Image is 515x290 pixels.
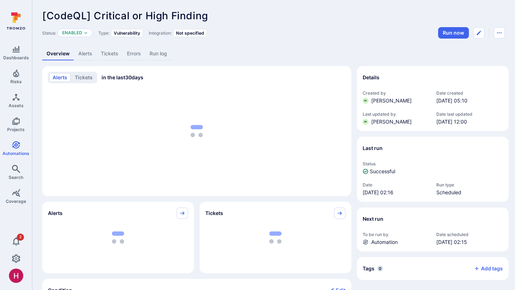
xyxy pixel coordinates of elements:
div: Vulnerability [111,29,143,37]
a: Errors [123,47,145,60]
button: tickets [72,73,96,82]
span: [DATE] 02:15 [436,239,503,246]
span: Automations [3,151,29,156]
button: alerts [49,73,70,82]
span: Alerts [48,210,63,217]
span: Successful [370,168,395,175]
span: To be run by [363,232,429,237]
section: Details widget [357,66,509,131]
span: Created by [363,90,429,96]
span: Automation [371,239,398,246]
div: Harshil Parikh [9,269,23,283]
button: Edit automation [473,27,485,39]
span: Integration: [149,30,172,36]
span: [DATE] 05:10 [436,97,503,104]
span: Search [9,175,23,180]
h2: Details [363,74,379,81]
button: Automation menu [494,27,505,39]
h2: Next run [363,215,383,222]
div: Blake Kizer [363,119,368,125]
span: Date created [436,90,503,96]
button: Add tags [468,263,503,274]
button: Run automation [438,27,469,39]
span: 0 [377,266,383,271]
div: Alerts pie widget [42,202,194,273]
span: Not specified [176,30,204,36]
div: Automation tabs [42,47,505,60]
span: [DATE] 12:00 [436,118,503,125]
a: Alerts [74,47,97,60]
span: Coverage [6,199,26,204]
a: Overview [42,47,74,60]
span: Run type [436,182,503,187]
span: [DATE] 02:16 [363,189,429,196]
div: Blake Kizer [363,98,368,104]
span: [CodeQL] Critical or High Finding [42,10,208,22]
span: Last updated by [363,111,429,117]
span: Date [363,182,429,187]
h2: Last run [363,145,383,152]
span: Dashboards [3,55,29,60]
a: Run log [145,47,171,60]
span: Risks [10,79,22,84]
span: Assets [9,103,24,108]
img: ACg8ocKzQzwPSwOZT_k9C736TfcBpCStqIZdMR9gXOhJgTaH9y_tsw=s96-c [9,269,23,283]
section: Next run widget [357,207,509,251]
span: Scheduled [436,189,503,196]
button: Expand dropdown [84,31,88,35]
section: Last run widget [357,137,509,202]
span: Date scheduled [436,232,503,237]
span: [PERSON_NAME] [371,118,412,125]
span: Type: [98,30,109,36]
h2: Tags [363,265,374,272]
div: Tickets pie widget [200,202,351,273]
a: Tickets [97,47,123,60]
span: in the last 30 days [102,74,143,81]
span: Date last updated [436,111,503,117]
span: Projects [7,127,25,132]
span: Status [363,161,503,166]
span: Status: [42,30,56,36]
div: Alerts/Tickets trend [42,66,351,196]
span: Tickets [205,210,223,217]
span: 2 [17,234,24,241]
span: [PERSON_NAME] [371,97,412,104]
button: Enabled [62,30,82,36]
div: Collapse tags [357,257,509,280]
